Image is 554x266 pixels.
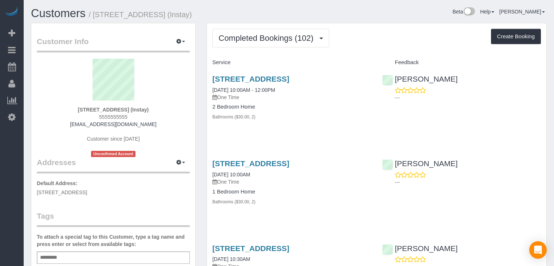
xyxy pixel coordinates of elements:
strong: [STREET_ADDRESS] (Instay) [78,107,149,113]
a: [DATE] 10:30AM [212,256,250,262]
span: [STREET_ADDRESS] [37,189,87,195]
a: [PERSON_NAME] [382,159,458,168]
p: One Time [212,94,371,101]
button: Create Booking [491,29,541,44]
img: New interface [463,7,475,17]
p: --- [395,94,541,101]
p: One Time [212,178,371,185]
a: Customers [31,7,86,20]
a: [DATE] 10:00AM - 12:00PM [212,87,275,93]
a: [DATE] 10:00AM [212,172,250,177]
a: [STREET_ADDRESS] [212,159,289,168]
small: / [STREET_ADDRESS] (Instay) [89,11,192,19]
div: Open Intercom Messenger [529,241,547,259]
a: Help [480,9,494,15]
span: 5555555555 [99,114,127,120]
a: [PERSON_NAME] [382,244,458,253]
legend: Customer Info [37,36,190,52]
label: Default Address: [37,180,78,187]
p: --- [395,179,541,186]
small: Bathrooms ($30.00, 2) [212,114,255,120]
img: Automaid Logo [4,7,19,17]
span: Completed Bookings (102) [219,34,317,43]
small: Bathrooms ($30.00, 2) [212,199,255,204]
h4: 1 Bedroom Home [212,189,371,195]
label: To attach a special tag to this Customer, type a tag name and press enter or select from availabl... [37,233,190,248]
a: [STREET_ADDRESS] [212,244,289,253]
span: Unconfirmed Account [91,151,135,157]
h4: 2 Bedroom Home [212,104,371,110]
h4: Feedback [382,59,541,66]
a: [STREET_ADDRESS] [212,75,289,83]
a: Beta [452,9,475,15]
legend: Tags [37,211,190,227]
a: [PERSON_NAME] [499,9,545,15]
a: [EMAIL_ADDRESS][DOMAIN_NAME] [70,121,156,127]
span: Customer since [DATE] [87,136,140,142]
h4: Service [212,59,371,66]
button: Completed Bookings (102) [212,29,329,47]
a: [PERSON_NAME] [382,75,458,83]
